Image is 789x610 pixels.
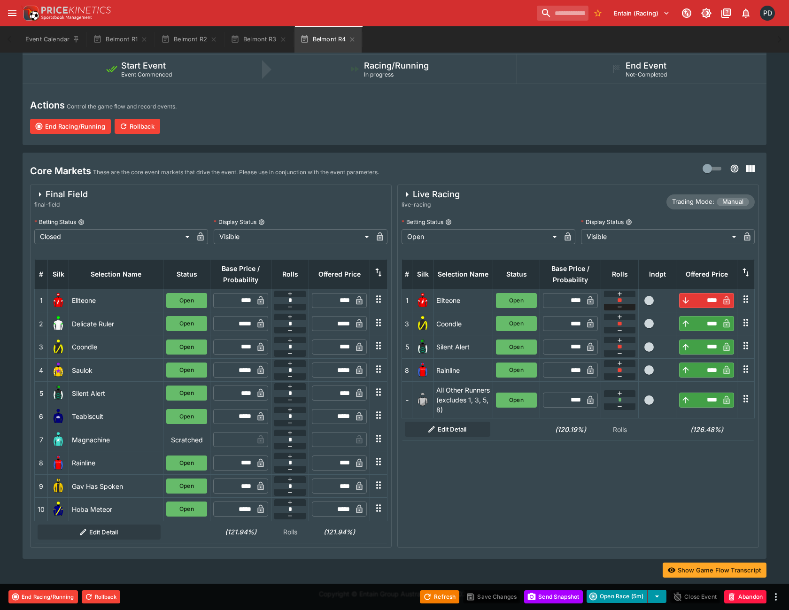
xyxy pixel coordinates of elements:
button: Open [166,363,207,378]
p: Display Status [581,218,624,226]
button: Betting Status [445,219,452,225]
td: Hoba Meteor [69,498,163,521]
img: runner 1 [51,293,66,308]
button: Open [496,393,537,408]
td: Silent Alert [69,382,163,405]
td: 8 [35,451,48,474]
div: Live Racing [402,189,460,200]
td: Silent Alert [433,335,493,358]
button: Toggle light/dark mode [698,5,715,22]
h6: (121.94%) [213,527,269,537]
th: Base Price / Probability [540,259,601,289]
td: Gav Has Spoken [69,474,163,497]
img: runner 6 [51,409,66,424]
img: runner 5 [51,386,66,401]
div: Paul Dicioccio [760,6,775,21]
button: No Bookmarks [590,6,605,21]
td: 3 [35,335,48,358]
th: # [402,259,412,289]
h5: Start Event [121,60,166,71]
button: Rollback [115,119,160,134]
button: Send Snapshot [524,590,583,603]
div: Visible [214,229,372,244]
td: 9 [35,474,48,497]
button: Betting Status [78,219,85,225]
td: 1 [402,289,412,312]
td: - [402,382,412,418]
td: 10 [35,498,48,521]
th: Silk [48,259,69,289]
button: Notifications [737,5,754,22]
button: Open [166,293,207,308]
button: more [770,591,781,602]
p: Display Status [214,218,256,226]
button: Documentation [718,5,735,22]
button: Open [496,316,537,331]
img: blank-silk.png [415,393,430,408]
button: Paul Dicioccio [757,3,778,23]
button: Display Status [258,219,265,225]
h5: Racing/Running [364,60,429,71]
button: Belmont R2 [155,26,223,53]
button: Open [496,293,537,308]
h6: (121.94%) [312,527,367,537]
td: Rainline [433,358,493,381]
h6: (126.48%) [679,425,735,434]
button: End Racing/Running [8,590,78,603]
p: Betting Status [34,218,76,226]
button: Open [166,409,207,424]
h6: (120.19%) [543,425,598,434]
p: These are the core event markets that drive the event. Please use in conjunction with the event p... [93,168,379,177]
span: In progress [364,71,394,78]
th: Offered Price [676,259,737,289]
button: Edit Detail [405,422,490,437]
img: runner 7 [51,432,66,447]
h4: Actions [30,99,65,111]
button: Open [166,479,207,494]
img: runner 10 [51,502,66,517]
td: Saulok [69,358,163,381]
div: Closed [34,229,193,244]
img: PriceKinetics [41,7,111,14]
button: Open Race (5m) [587,590,648,603]
th: Silk [412,259,433,289]
button: Edit Detail [38,525,161,540]
img: runner 4 [51,363,66,378]
div: split button [587,590,666,603]
img: runner 8 [51,456,66,471]
button: Open [166,502,207,517]
img: runner 1 [415,293,430,308]
button: Open [166,316,207,331]
button: Abandon [724,590,766,603]
input: search [537,6,588,21]
th: Status [493,259,540,289]
span: live-racing [402,200,460,209]
div: Open [402,229,560,244]
img: runner 2 [51,316,66,331]
button: Belmont R1 [87,26,154,53]
td: 8 [402,358,412,381]
td: Teabiscuit [69,405,163,428]
button: Open [496,363,537,378]
td: Coondle [69,335,163,358]
button: Open [166,386,207,401]
img: runner 9 [51,479,66,494]
div: Final Field [34,189,88,200]
td: Eliteone [69,289,163,312]
td: 5 [402,335,412,358]
p: Rolls [604,425,636,434]
td: 4 [35,358,48,381]
span: Manual [717,197,749,207]
th: Independent [639,259,676,289]
button: Show Game Flow Transcript [663,563,766,578]
button: Connected to PK [678,5,695,22]
td: Magnachine [69,428,163,451]
th: Rolls [601,259,639,289]
img: runner 3 [415,316,430,331]
td: 2 [35,312,48,335]
p: Betting Status [402,218,443,226]
button: Rollback [82,590,120,603]
td: 6 [35,405,48,428]
td: 5 [35,382,48,405]
button: Select Tenant [608,6,675,21]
